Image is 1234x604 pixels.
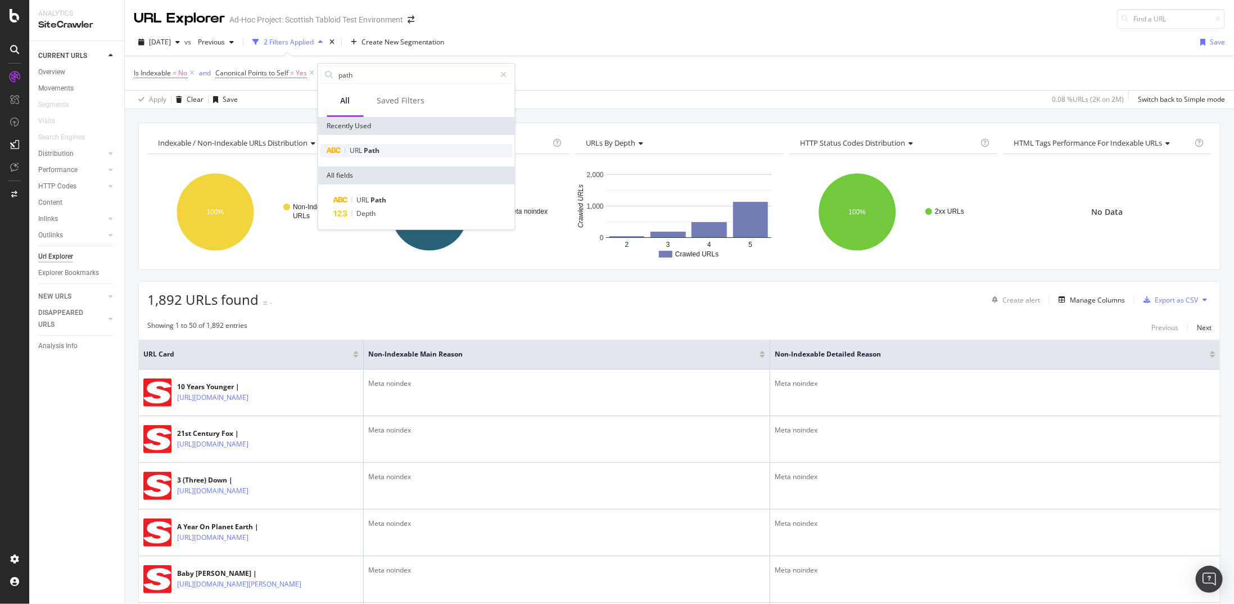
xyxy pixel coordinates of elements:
div: A chart. [147,163,354,261]
div: CURRENT URLS [38,50,87,62]
div: Export as CSV [1155,295,1198,305]
svg: A chart. [575,163,782,261]
span: Non-Indexable Main Reason [368,349,743,359]
h4: HTML Tags Performance for Indexable URLs [1011,134,1192,152]
button: [DATE] [134,33,184,51]
div: Inlinks [38,213,58,225]
a: [URL][DOMAIN_NAME] [177,532,248,543]
input: Search by field name [338,66,496,83]
div: - [270,298,272,308]
span: vs [184,37,193,47]
div: Showing 1 to 50 of 1,892 entries [147,321,247,334]
button: Add Filter [317,66,361,80]
a: Distribution [38,148,105,160]
text: 100% [207,208,224,216]
div: Distribution [38,148,74,160]
h4: Indexable / Non-Indexable URLs Distribution [156,134,337,152]
div: Search Engines [38,132,85,143]
a: [URL][DOMAIN_NAME] [177,485,248,497]
div: 0.08 % URLs ( 2K on 2M ) [1052,94,1124,104]
text: 0 [600,234,604,242]
a: Inlinks [38,213,105,225]
a: [URL][DOMAIN_NAME][PERSON_NAME] [177,579,301,590]
div: SiteCrawler [38,19,115,31]
text: 2xx URLs [935,208,964,215]
div: Meta noindex [775,472,1215,482]
div: Meta noindex [368,565,765,575]
div: Meta noindex [775,565,1215,575]
span: Is Indexable [134,68,171,78]
a: Analysis Info [38,340,116,352]
a: HTTP Codes [38,181,105,192]
button: and [199,67,211,78]
span: Indexable / Non-Indexable URLs distribution [158,138,308,148]
div: Next [1197,323,1212,332]
div: 3 (Three) Down | [177,475,273,485]
div: arrow-right-arrow-left [408,16,414,24]
button: 2 Filters Applied [248,33,327,51]
div: Meta noindex [368,378,765,389]
a: Search Engines [38,132,96,143]
div: Open Intercom Messenger [1196,566,1223,593]
div: Url Explorer [38,251,73,263]
button: Create alert [987,291,1040,309]
div: NEW URLS [38,291,71,303]
div: times [327,37,337,48]
div: Saved Filters [377,95,425,106]
div: Analytics [38,9,115,19]
span: URLs by Depth [586,138,635,148]
span: URL [357,195,371,205]
div: Meta noindex [368,519,765,529]
a: CURRENT URLS [38,50,105,62]
a: [URL][DOMAIN_NAME] [177,392,248,403]
div: Apply [149,94,166,104]
span: HTTP Status Codes Distribution [800,138,905,148]
div: Explorer Bookmarks [38,267,99,279]
div: Meta noindex [368,425,765,435]
button: Save [1196,33,1225,51]
button: Next [1197,321,1212,334]
img: main image [143,565,171,593]
div: Outlinks [38,229,63,241]
span: No [178,65,187,81]
span: = [290,68,294,78]
span: URL Card [143,349,350,359]
a: Visits [38,115,66,127]
span: Canonical Points to Self [215,68,288,78]
img: main image [143,519,171,547]
div: 10 Years Younger | [177,382,273,392]
div: DISAPPEARED URLS [38,307,95,331]
div: Save [223,94,238,104]
text: Crawled URLs [577,184,585,228]
input: Find a URL [1117,9,1225,29]
button: Create New Segmentation [346,33,449,51]
text: URLs [293,212,310,220]
div: Switch back to Simple mode [1138,94,1225,104]
div: and [199,68,211,78]
svg: A chart. [789,163,996,261]
text: 100% [848,208,866,216]
div: Recently Used [318,117,515,135]
div: Create alert [1002,295,1040,305]
span: HTML Tags Performance for Indexable URLs [1014,138,1162,148]
text: 5 [749,241,753,249]
span: No Data [1092,206,1123,218]
text: 2,000 [587,171,604,179]
div: Meta noindex [775,519,1215,529]
a: Movements [38,83,116,94]
div: 21st Century Fox | [177,429,273,439]
a: Segments [38,99,80,111]
div: Visits [38,115,55,127]
div: 2 Filters Applied [264,37,314,47]
button: Clear [171,91,204,109]
div: Meta noindex [775,425,1215,435]
div: Clear [187,94,204,104]
span: 1,892 URLs found [147,290,259,309]
button: Apply [134,91,166,109]
img: main image [143,472,171,500]
button: Export as CSV [1139,291,1198,309]
span: Yes [296,65,307,81]
div: Analysis Info [38,340,78,352]
span: Create New Segmentation [361,37,444,47]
